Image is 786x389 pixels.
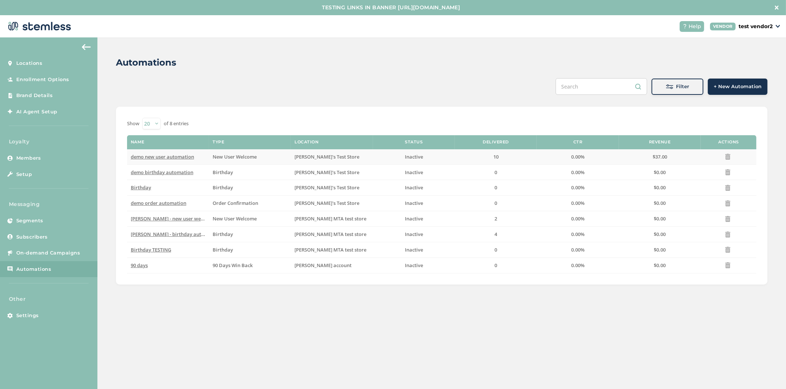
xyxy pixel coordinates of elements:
label: Show [127,120,139,127]
label: $0.00 [623,169,697,176]
label: Order Confirmation [213,200,287,206]
span: 0 [494,246,497,253]
span: Brand Details [16,92,53,99]
span: Birthday [213,246,233,253]
span: 0 [494,169,497,176]
button: Filter [652,79,703,95]
span: 0.00% [571,184,584,191]
span: 0.00% [571,246,584,253]
label: $37.00 [623,154,697,160]
label: Inactive [377,154,451,160]
span: On-demand Campaigns [16,249,80,257]
label: Birthday [213,231,287,237]
label: Inactive [377,169,451,176]
label: Birthday [213,247,287,253]
label: Revenue [649,140,671,144]
label: of 8 entries [164,120,189,127]
span: New User Welcome [213,215,257,222]
span: [PERSON_NAME] MTA test store [294,231,366,237]
span: $0.00 [654,246,666,253]
span: $37.00 [653,153,667,160]
span: 0 [494,262,497,269]
label: Brian's Test Store [294,200,369,206]
label: Brians MTA test store [294,216,369,222]
label: Birthday [213,169,287,176]
span: + New Automation [714,83,762,90]
label: Brians MTA test store [294,231,369,237]
label: 0.00% [540,184,615,191]
label: $0.00 [623,184,697,191]
span: [PERSON_NAME]'s Test Store [294,153,359,160]
span: $0.00 [654,231,666,237]
span: [PERSON_NAME]'s Test Store [294,184,359,191]
label: Status [405,140,423,144]
img: logo-dark-0685b13c.svg [6,19,71,34]
label: 0.00% [540,169,615,176]
span: Inactive [405,153,423,160]
label: 0.00% [540,247,615,253]
span: demo order automation [131,200,186,206]
img: icon-help-white-03924b79.svg [683,24,687,29]
input: Search [556,78,647,95]
label: Type [213,140,224,144]
label: CTR [573,140,583,144]
label: 4 [459,231,533,237]
label: demo new user automation [131,154,205,160]
label: New User Welcome [213,216,287,222]
label: Birthday [131,184,205,191]
span: Inactive [405,169,423,176]
img: icon-close-white-1ed751a3.svg [775,6,779,9]
span: [PERSON_NAME] - new user welcome [131,215,214,222]
label: Inactive [377,262,451,269]
label: Location [294,140,319,144]
label: 0 [459,262,533,269]
label: Inactive [377,247,451,253]
label: Swapnil - birthday automation [131,231,205,237]
span: demo new user automation [131,153,194,160]
span: 4 [494,231,497,237]
label: swapnil - new user welcome [131,216,205,222]
label: 0.00% [540,231,615,237]
span: 0.00% [571,169,584,176]
span: $0.00 [654,200,666,206]
label: 0 [459,200,533,206]
label: Inactive [377,216,451,222]
span: Help [689,23,701,30]
span: New User Welcome [213,153,257,160]
span: Birthday [131,184,151,191]
iframe: Chat Widget [749,353,786,389]
label: 0.00% [540,216,615,222]
label: 0 [459,247,533,253]
img: icon_down-arrow-small-66adaf34.svg [776,25,780,28]
label: New User Welcome [213,154,287,160]
span: Birthday [213,184,233,191]
div: VENDOR [710,23,736,30]
span: [PERSON_NAME] account [294,262,352,269]
span: Inactive [405,184,423,191]
span: [PERSON_NAME] - birthday automation [131,231,221,237]
label: TESTING LINKS IN BANNER [URL][DOMAIN_NAME] [7,4,775,11]
label: Inactive [377,200,451,206]
span: $0.00 [654,262,666,269]
label: Birthday [213,184,287,191]
span: Inactive [405,246,423,253]
span: Inactive [405,231,423,237]
label: Inactive [377,184,451,191]
span: Birthday [213,231,233,237]
label: Name [131,140,144,144]
label: 0.00% [540,262,615,269]
span: Filter [676,83,689,90]
button: + New Automation [708,79,767,95]
label: Brians MTA test store [294,247,369,253]
label: 10 [459,154,533,160]
label: $0.00 [623,200,697,206]
label: Birthday TESTING [131,247,205,253]
span: Order Confirmation [213,200,258,206]
label: $0.00 [623,262,697,269]
label: $0.00 [623,216,697,222]
span: $0.00 [654,215,666,222]
span: Enrollment Options [16,76,69,83]
label: demo order automation [131,200,205,206]
span: 0.00% [571,215,584,222]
